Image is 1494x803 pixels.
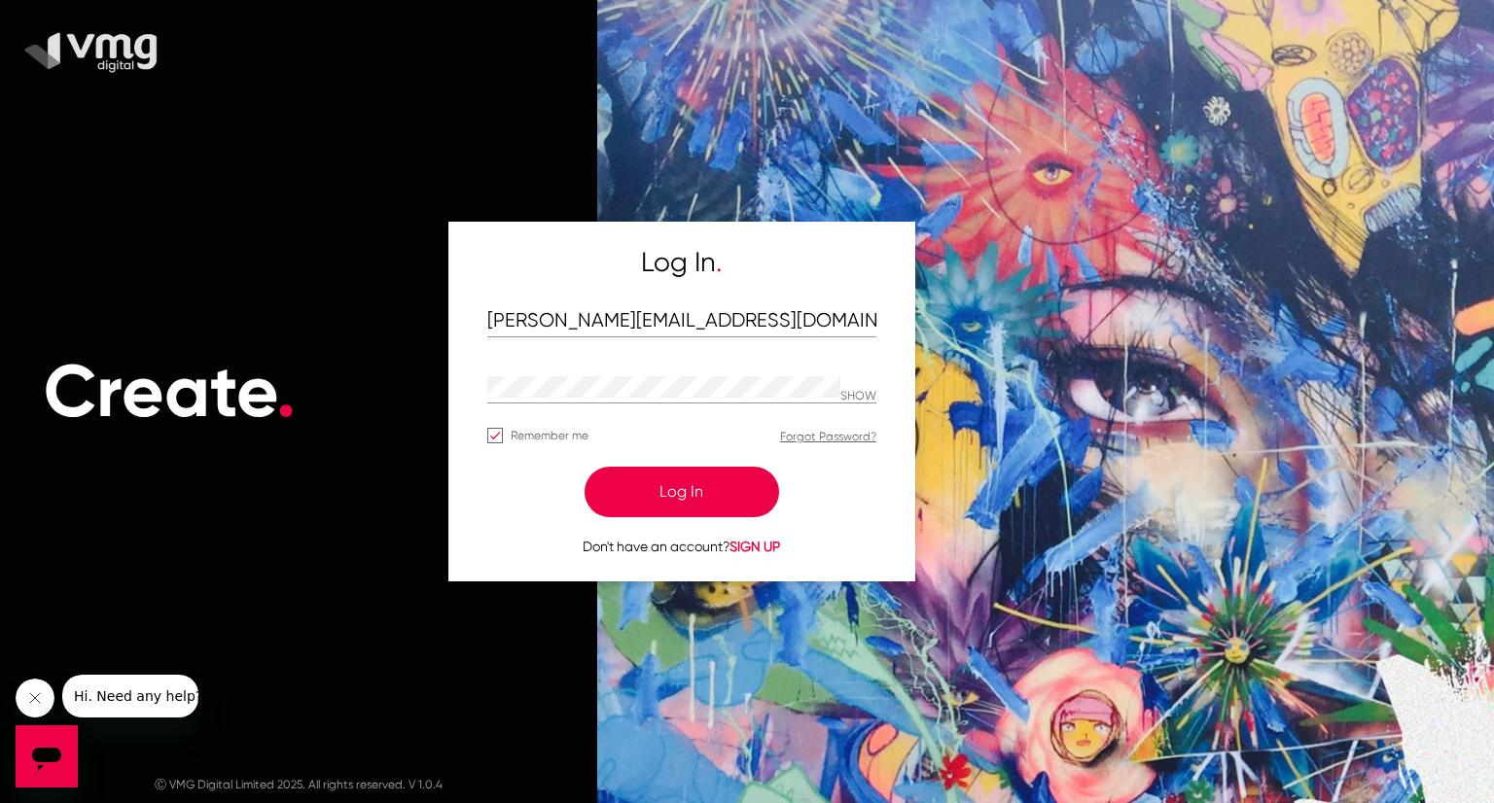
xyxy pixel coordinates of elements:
[16,679,54,717] iframe: Close message
[62,675,198,717] iframe: Message from company
[716,246,722,278] span: .
[729,539,780,554] span: SIGN UP
[487,537,876,557] p: Don't have an account?
[276,347,296,436] span: .
[585,467,779,517] button: Log In
[511,424,588,447] span: Remember me
[487,310,876,332] input: Email Address
[16,725,78,787] iframe: Button to launch messaging window
[840,390,876,403] p: Hide password
[487,246,876,279] h5: Log In
[780,430,876,443] a: Forgot Password?
[12,14,140,29] span: Hi. Need any help?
